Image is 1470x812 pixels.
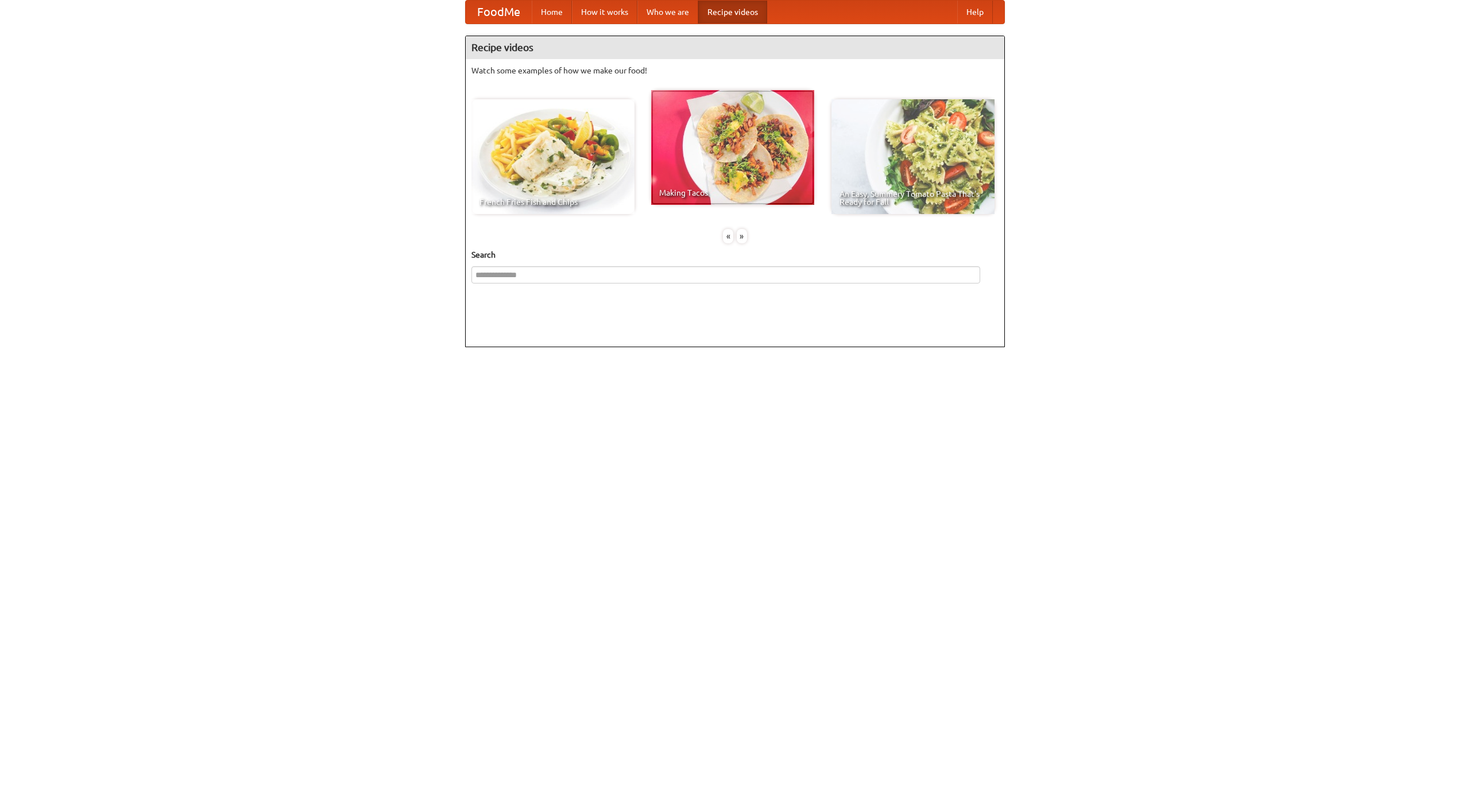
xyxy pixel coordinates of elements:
[840,190,987,206] span: An Easy, Summery Tomato Pasta That's Ready for Fall
[957,1,993,24] a: Help
[471,249,999,261] h5: Search
[471,99,635,214] a: French Fries Fish and Chips
[532,1,572,24] a: Home
[723,229,733,243] div: «
[466,36,1004,59] h4: Recipe videos
[572,1,637,24] a: How it works
[659,189,806,197] span: Making Tacos
[737,229,747,243] div: »
[651,90,814,205] a: Making Tacos
[698,1,767,24] a: Recipe videos
[479,198,626,206] span: French Fries Fish and Chips
[831,99,995,214] a: An Easy, Summery Tomato Pasta That's Ready for Fall
[471,65,999,76] p: Watch some examples of how we make our food!
[637,1,698,24] a: Who we are
[466,1,532,24] a: FoodMe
